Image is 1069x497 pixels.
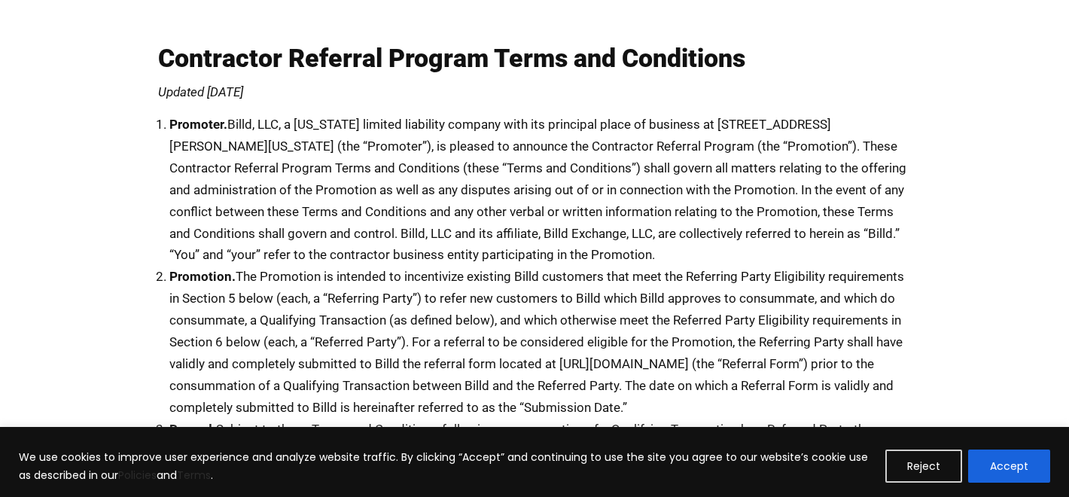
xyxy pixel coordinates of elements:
[968,450,1050,483] button: Accept
[169,114,911,266] li: Billd, LLC, a [US_STATE] limited liability company with its principal place of business at [STREE...
[177,468,211,483] a: Terms
[169,269,236,284] strong: Promotion.
[118,468,157,483] a: Policies
[885,450,962,483] button: Reject
[19,448,874,484] p: We use cookies to improve user experience and analyze website traffic. By clicking “Accept” and c...
[169,422,216,437] strong: Reward.
[158,45,911,71] h1: Contractor Referral Program Terms and Conditions
[169,117,227,132] strong: Promoter.
[158,86,911,99] p: Updated [DATE]
[169,266,911,418] li: The Promotion is intended to incentivize existing Billd customers that meet the Referring Party E...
